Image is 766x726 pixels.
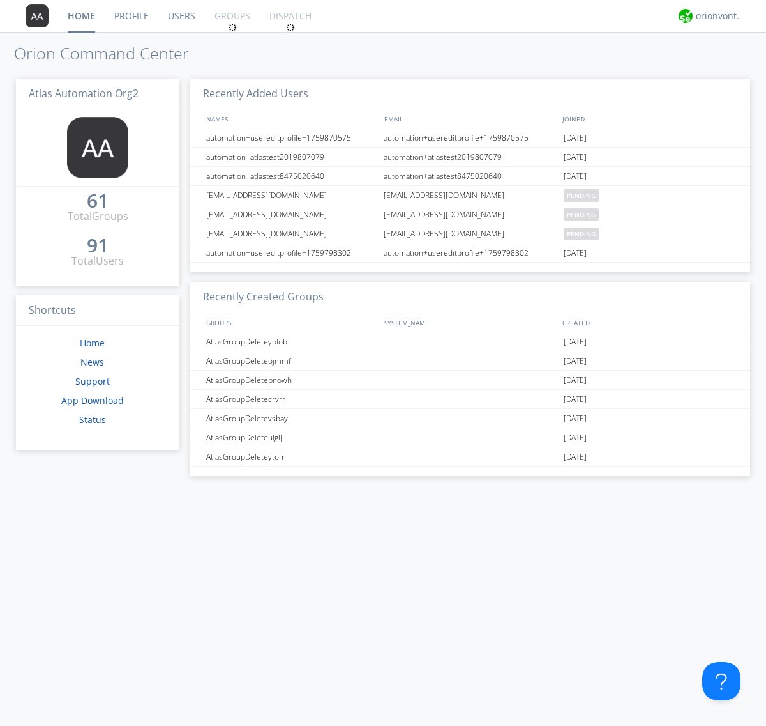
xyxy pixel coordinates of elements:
span: [DATE] [564,351,587,371]
div: automation+atlastest2019807079 [380,148,560,166]
span: [DATE] [564,148,587,167]
a: AtlasGroupDeletepnowh[DATE] [190,371,750,390]
h3: Shortcuts [16,295,179,327]
a: Support [75,375,110,387]
a: AtlasGroupDeleteytofr[DATE] [190,447,750,467]
a: 61 [87,194,109,209]
img: spin.svg [228,23,237,32]
div: automation+usereditprofile+1759798302 [380,243,560,262]
img: 29d36aed6fa347d5a1537e7736e6aa13 [679,9,693,23]
span: [DATE] [564,390,587,409]
div: 91 [87,239,109,252]
a: News [80,356,104,368]
a: 91 [87,239,109,254]
div: automation+atlastest8475020640 [203,167,380,185]
a: AtlasGroupDeleteulgij[DATE] [190,428,750,447]
img: 373638.png [26,4,49,27]
a: [EMAIL_ADDRESS][DOMAIN_NAME][EMAIL_ADDRESS][DOMAIN_NAME]pending [190,205,750,224]
div: AtlasGroupDeleteytofr [203,447,380,466]
a: AtlasGroupDeletecrvrr[DATE] [190,390,750,409]
div: [EMAIL_ADDRESS][DOMAIN_NAME] [203,224,380,243]
div: [EMAIL_ADDRESS][DOMAIN_NAME] [380,205,560,224]
div: automation+atlastest8475020640 [380,167,560,185]
iframe: Toggle Customer Support [702,662,740,700]
div: [EMAIL_ADDRESS][DOMAIN_NAME] [380,224,560,243]
a: App Download [61,394,124,406]
div: Total Groups [68,209,128,224]
span: Atlas Automation Org2 [29,86,139,100]
div: AtlasGroupDeletepnowh [203,371,380,389]
a: Home [80,337,105,349]
div: AtlasGroupDeleteulgij [203,428,380,447]
span: [DATE] [564,409,587,428]
div: automation+atlastest2019807079 [203,148,380,166]
h3: Recently Created Groups [190,282,750,313]
a: automation+atlastest8475020640automation+atlastest8475020640[DATE] [190,167,750,186]
span: [DATE] [564,447,587,467]
div: AtlasGroupDeleteojmmf [203,351,380,370]
div: Total Users [71,254,124,268]
div: CREATED [559,313,738,332]
div: GROUPS [203,313,378,332]
div: AtlasGroupDeleteyplob [203,332,380,351]
a: automation+usereditprofile+1759870575automation+usereditprofile+1759870575[DATE] [190,128,750,148]
span: pending [564,189,599,202]
div: automation+usereditprofile+1759870575 [380,128,560,147]
a: AtlasGroupDeleteojmmf[DATE] [190,351,750,371]
div: NAMES [203,109,378,128]
span: [DATE] [564,428,587,447]
div: [EMAIL_ADDRESS][DOMAIN_NAME] [380,186,560,205]
img: 373638.png [67,117,128,178]
h3: Recently Added Users [190,79,750,110]
div: [EMAIL_ADDRESS][DOMAIN_NAME] [203,186,380,205]
span: [DATE] [564,128,587,148]
a: [EMAIL_ADDRESS][DOMAIN_NAME][EMAIL_ADDRESS][DOMAIN_NAME]pending [190,224,750,243]
a: automation+usereditprofile+1759798302automation+usereditprofile+1759798302[DATE] [190,243,750,263]
a: automation+atlastest2019807079automation+atlastest2019807079[DATE] [190,148,750,167]
span: [DATE] [564,243,587,263]
div: EMAIL [381,109,559,128]
div: [EMAIL_ADDRESS][DOMAIN_NAME] [203,205,380,224]
div: automation+usereditprofile+1759798302 [203,243,380,262]
div: automation+usereditprofile+1759870575 [203,128,380,147]
a: [EMAIL_ADDRESS][DOMAIN_NAME][EMAIL_ADDRESS][DOMAIN_NAME]pending [190,186,750,205]
div: JOINED [559,109,738,128]
div: orionvontas+atlas+automation+org2 [696,10,744,22]
span: [DATE] [564,332,587,351]
div: 61 [87,194,109,207]
span: pending [564,208,599,221]
a: Status [79,413,106,426]
div: SYSTEM_NAME [381,313,559,332]
img: spin.svg [286,23,295,32]
span: [DATE] [564,371,587,390]
div: AtlasGroupDeletecrvrr [203,390,380,408]
span: [DATE] [564,167,587,186]
div: AtlasGroupDeletevsbay [203,409,380,428]
a: AtlasGroupDeletevsbay[DATE] [190,409,750,428]
span: pending [564,228,599,240]
a: AtlasGroupDeleteyplob[DATE] [190,332,750,351]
